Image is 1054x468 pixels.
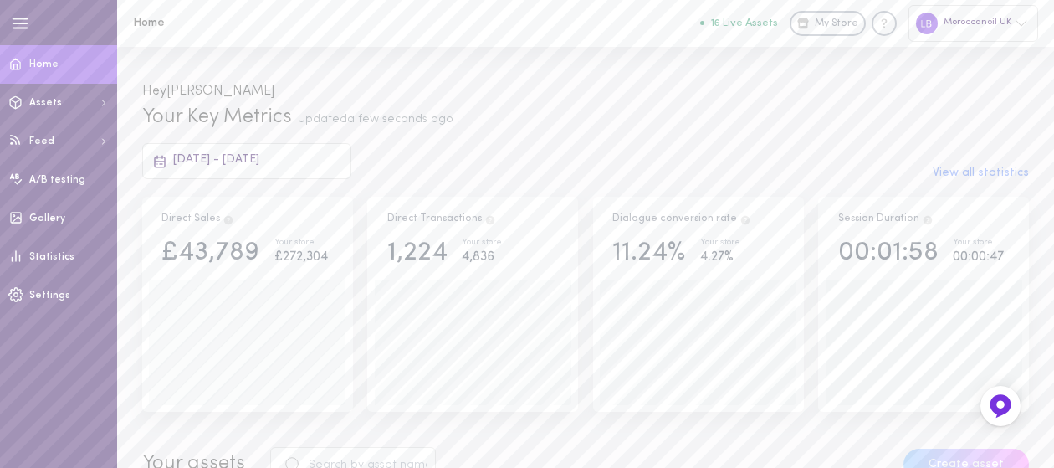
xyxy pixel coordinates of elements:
[484,213,496,224] span: Total transactions from users who clicked on a product through Dialogue assets, and purchased the...
[387,212,496,227] div: Direct Transactions
[161,239,259,268] div: £43,789
[29,98,62,108] span: Assets
[274,239,328,248] div: Your store
[133,17,409,29] h1: Home
[298,113,453,126] span: Updated a few seconds ago
[29,291,70,301] span: Settings
[223,213,234,224] span: Direct Sales are the result of users clicking on a product and then purchasing the exact same pro...
[29,59,59,69] span: Home
[933,167,1029,179] button: View all statistics
[274,247,328,268] div: £272,304
[29,213,65,224] span: Gallery
[142,85,274,98] span: Hey [PERSON_NAME]
[953,239,1004,248] div: Your store
[612,212,751,227] div: Dialogue conversion rate
[908,5,1038,41] div: Moroccanoil UK
[700,18,778,28] button: 16 Live Assets
[173,153,259,166] span: [DATE] - [DATE]
[29,136,54,147] span: Feed
[700,239,740,248] div: Your store
[988,393,1013,419] img: Feedback Button
[922,213,934,224] span: Track how your session duration increase once users engage with your Assets
[462,247,502,268] div: 4,836
[872,11,897,36] div: Knowledge center
[612,239,685,268] div: 11.24%
[700,247,740,268] div: 4.27%
[838,239,939,268] div: 00:01:58
[953,247,1004,268] div: 00:00:47
[739,213,751,224] span: The percentage of users who interacted with one of Dialogue`s assets and ended up purchasing in t...
[29,175,85,185] span: A/B testing
[29,252,74,262] span: Statistics
[815,17,858,32] span: My Store
[387,239,448,268] div: 1,224
[161,212,234,227] div: Direct Sales
[700,18,790,29] a: 16 Live Assets
[838,212,934,227] div: Session Duration
[462,239,502,248] div: Your store
[142,107,292,127] span: Your Key Metrics
[790,11,866,36] a: My Store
